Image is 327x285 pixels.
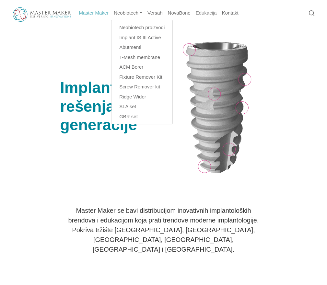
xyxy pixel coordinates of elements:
[111,20,173,124] ul: Neobiotech
[111,112,172,122] a: GBR set
[219,7,241,19] a: Kontakt
[111,62,172,72] a: ACM Borer
[111,72,172,82] a: Fixture Remover Kit
[111,33,172,43] a: Implant IS III Active
[111,82,172,92] a: Screw Remover kit
[63,206,264,254] p: Master Maker se bavi distribucijom inovativnih implantoloških brendova i edukacijom koja prati tr...
[13,7,71,22] img: Master Maker
[111,7,145,19] a: Neobiotech
[111,23,172,33] a: Neobiotech proizvodi
[111,42,172,52] a: Abutmenti
[111,92,172,102] a: Ridge Wider
[76,7,111,19] a: Master Maker
[111,52,172,63] a: T-Mesh membrane​
[165,7,193,19] a: NovaBone
[111,102,172,112] a: SLA set
[60,78,176,134] h1: Implantološka rešenja nove generacije
[145,7,165,19] a: Versah
[193,7,219,19] a: Edukacija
